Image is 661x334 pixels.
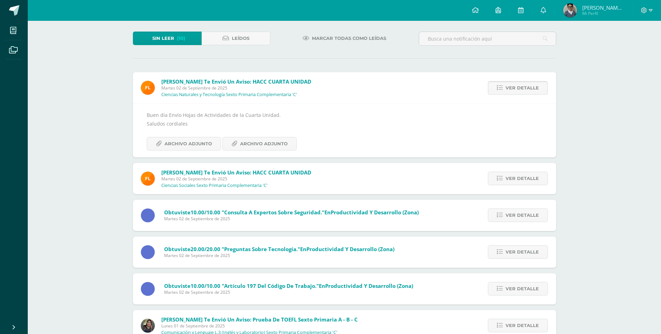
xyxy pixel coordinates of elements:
[232,32,249,45] span: Leídos
[190,209,220,216] span: 10.00/10.00
[294,32,395,45] a: Marcar todas como leídas
[164,137,212,150] span: Archivo Adjunto
[164,289,413,295] span: Martes 02 de Septiembre de 2025
[582,10,624,16] span: Mi Perfil
[506,282,539,295] span: Ver detalle
[331,209,419,216] span: Productividad y Desarrollo (Zona)
[161,78,311,85] span: [PERSON_NAME] te envió un aviso: HACC CUARTA UNIDAD
[506,246,539,258] span: Ver detalle
[161,183,268,188] p: Ciencias Sociales Sexto Primaria Complementaria 'C'
[222,209,324,216] span: "Consulta a expertos sobre seguridad."
[312,32,386,45] span: Marcar todas como leídas
[506,319,539,332] span: Ver detalle
[190,246,220,252] span: 20.00/20.00
[164,209,419,216] span: Obtuviste en
[141,319,155,333] img: f727c7009b8e908c37d274233f9e6ae1.png
[222,137,297,151] a: Archivo Adjunto
[190,282,220,289] span: 10.00/10.00
[325,282,413,289] span: Productividad y Desarrollo (Zona)
[147,111,542,151] div: Buen día Envío Hojas de Actividades de la Cuarta Unidad. Saludos cordiales
[161,176,311,182] span: Martes 02 de Septiembre de 2025
[152,32,174,45] span: Sin leer
[161,92,297,97] p: Ciencias Naturales y Tecnología Sexto Primaria Complementaria 'C'
[177,32,185,45] span: (10)
[563,3,577,17] img: 0a2fc88354891e037b47c959cf6d87a8.png
[164,216,419,222] span: Martes 02 de Septiembre de 2025
[240,137,288,150] span: Archivo Adjunto
[222,282,319,289] span: "Artículo 197 del Código de Trabajo."
[506,209,539,222] span: Ver detalle
[506,82,539,94] span: Ver detalle
[506,172,539,185] span: Ver detalle
[222,246,300,252] span: "Preguntas sobre tecnología."
[164,282,413,289] span: Obtuviste en
[161,316,358,323] span: [PERSON_NAME] te envió un aviso: Prueba de TOEFL Sexto Primaria A - B - C
[161,169,311,176] span: [PERSON_NAME] te envió un aviso: HACC CUARTA UNIDAD
[161,323,358,329] span: Lunes 01 de Septiembre de 2025
[306,246,395,252] span: Productividad y Desarrollo (Zona)
[133,32,202,45] a: Sin leer(10)
[164,252,395,258] span: Martes 02 de Septiembre de 2025
[147,137,221,151] a: Archivo Adjunto
[141,81,155,95] img: 00e92e5268842a5da8ad8efe5964f981.png
[419,32,556,45] input: Busca una notificación aquí
[164,246,395,252] span: Obtuviste en
[161,85,311,91] span: Martes 02 de Septiembre de 2025
[582,4,624,11] span: [PERSON_NAME] de [PERSON_NAME]
[202,32,270,45] a: Leídos
[141,172,155,186] img: 00e92e5268842a5da8ad8efe5964f981.png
